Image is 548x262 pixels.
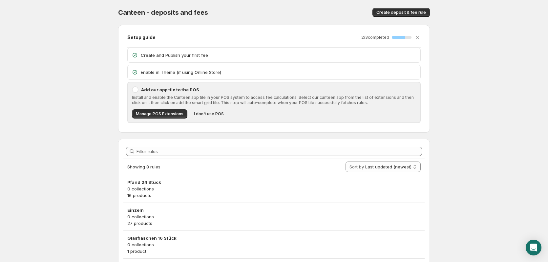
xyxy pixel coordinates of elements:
[141,52,416,58] p: Create and Publish your first fee
[141,69,416,76] p: Enable in Theme (if using Online Store)
[127,186,421,192] p: 0 collections
[137,147,422,156] input: Filter rules
[141,86,416,93] p: Add our app tile to the POS
[376,10,426,15] span: Create deposit & fee rule
[127,241,421,248] p: 0 collections
[127,164,160,169] span: Showing 8 rules
[127,179,421,186] h3: Pfand 24 Stück
[127,34,156,41] h2: Setup guide
[132,95,416,105] p: Install and enable the Canteen app tile in your POS system to access fee calculations. Select our...
[526,240,541,255] div: Open Intercom Messenger
[413,33,422,42] button: Dismiss setup guide
[136,111,183,117] span: Manage POS Extensions
[361,35,389,40] p: 2 / 3 completed
[127,192,421,199] p: 16 products
[127,213,421,220] p: 0 collections
[127,220,421,227] p: 27 products
[194,111,224,117] span: I don't use POS
[190,109,228,119] button: I don't use POS
[118,9,208,16] span: Canteen - deposits and fees
[127,207,421,213] h3: Einzeln
[132,109,187,119] button: Manage POS Extensions
[127,248,421,254] p: 1 product
[127,235,421,241] h3: Glasflaschen 16 Stück
[372,8,430,17] button: Create deposit & fee rule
